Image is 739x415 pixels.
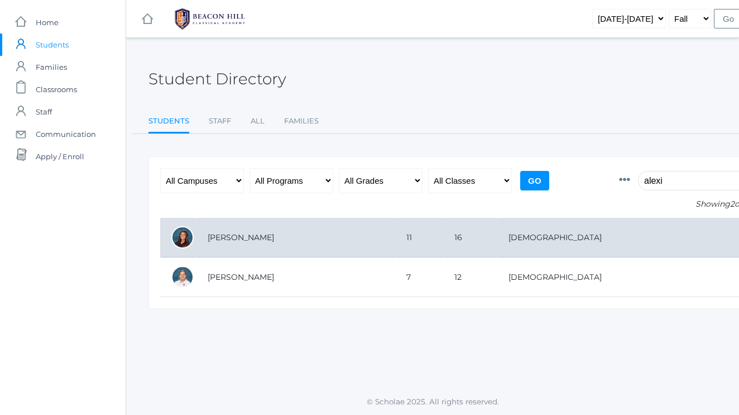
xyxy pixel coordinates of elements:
[168,5,252,33] img: BHCALogos-05-308ed15e86a5a0abce9b8dd61676a3503ac9727e845dece92d48e8588c001991.png
[443,218,497,257] td: 16
[36,123,96,145] span: Communication
[36,56,67,78] span: Families
[148,70,286,88] h2: Student Directory
[251,110,265,132] a: All
[171,226,194,249] div: Alexis Finfrock
[36,78,77,101] span: Classrooms
[196,257,395,297] td: [PERSON_NAME]
[209,110,231,132] a: Staff
[171,266,194,288] div: Alexis Fukutomi
[284,110,319,132] a: Families
[36,34,69,56] span: Students
[36,145,84,168] span: Apply / Enroll
[395,257,443,297] td: 7
[148,110,189,134] a: Students
[443,257,497,297] td: 12
[395,218,443,257] td: 11
[36,11,59,34] span: Home
[36,101,52,123] span: Staff
[520,171,549,190] input: Go
[126,396,739,407] p: © Scholae 2025. All rights reserved.
[196,218,395,257] td: [PERSON_NAME]
[730,199,735,209] span: 2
